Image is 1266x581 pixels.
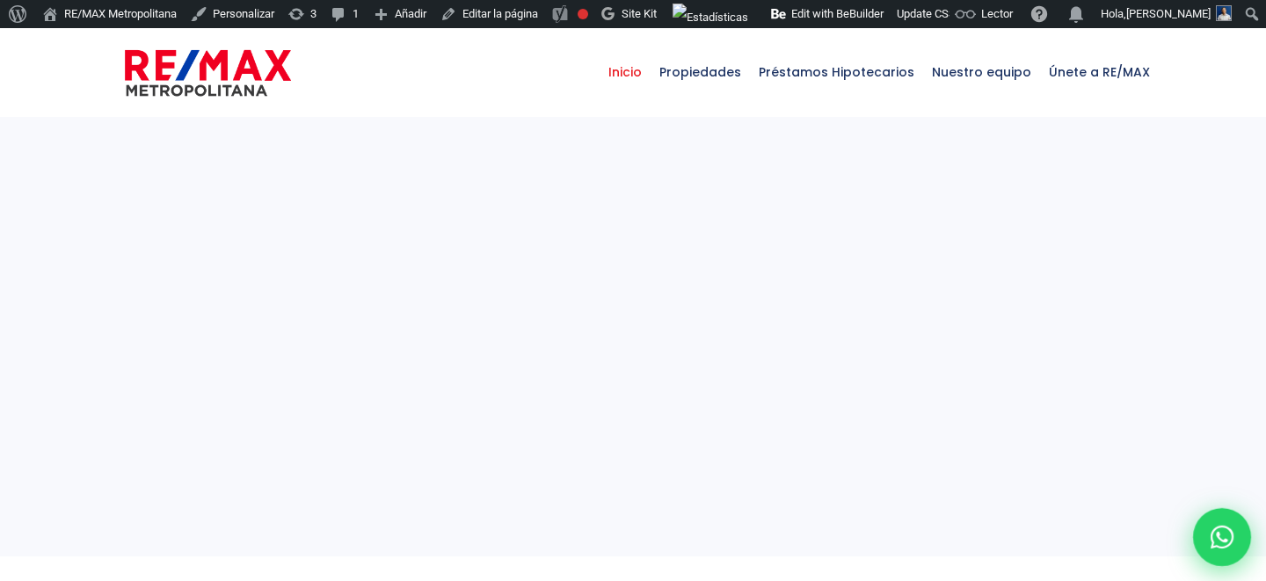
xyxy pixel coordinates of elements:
[750,46,923,98] span: Préstamos Hipotecarios
[651,46,750,98] span: Propiedades
[673,4,748,32] img: Visitas de 48 horas. Haz clic para ver más estadísticas del sitio.
[1040,46,1159,98] span: Únete a RE/MAX
[923,46,1040,98] span: Nuestro equipo
[750,28,923,116] a: Préstamos Hipotecarios
[923,28,1040,116] a: Nuestro equipo
[1040,28,1159,116] a: Únete a RE/MAX
[600,28,651,116] a: Inicio
[651,28,750,116] a: Propiedades
[578,9,588,19] div: Frase clave objetivo no establecida
[125,28,291,116] a: RE/MAX Metropolitana
[125,47,291,99] img: remax-metropolitana-logo
[600,46,651,98] span: Inicio
[622,7,657,20] span: Site Kit
[1126,7,1211,20] span: [PERSON_NAME]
